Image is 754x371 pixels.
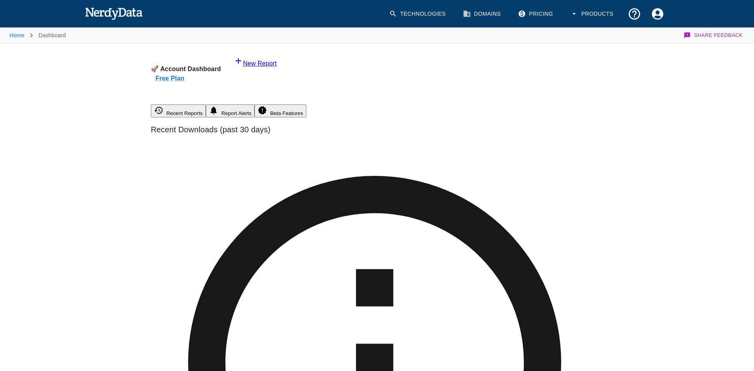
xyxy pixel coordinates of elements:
[458,2,507,26] a: Domains
[384,2,452,26] a: Technologies
[623,2,646,26] button: Support and Documentation
[151,64,221,83] h4: 🚀 Account Dashboard
[9,32,24,38] a: Home
[154,106,203,116] div: Recent Reports
[151,75,189,82] span: Free Plan
[209,106,251,116] div: Report Alerts
[151,123,603,136] h6: Recent Downloads (past 30 days)
[513,2,559,26] a: Pricing
[646,2,669,26] button: Account Settings
[151,74,221,83] a: Free Plan
[85,5,143,21] img: NerdyData.com
[234,60,277,67] a: New Report
[9,27,66,43] nav: breadcrumb
[683,27,745,43] button: Share Feedback
[258,106,303,116] div: Beta Features
[715,315,745,345] iframe: Drift Widget Chat Controller
[565,2,620,26] button: Products
[38,31,66,39] p: Dashboard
